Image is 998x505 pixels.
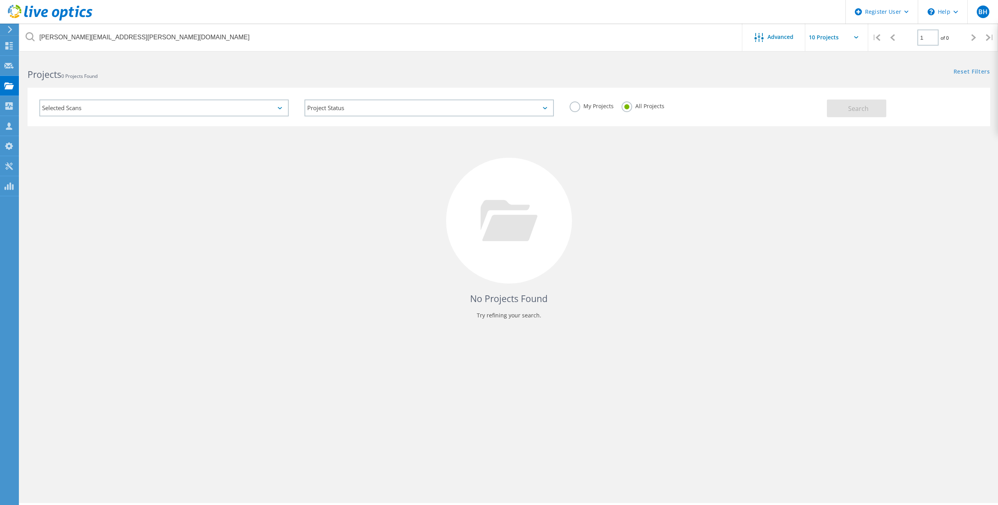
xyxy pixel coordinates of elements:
[39,100,289,116] div: Selected Scans
[928,8,935,15] svg: \n
[570,101,614,109] label: My Projects
[954,69,990,76] a: Reset Filters
[767,34,793,40] span: Advanced
[868,24,884,52] div: |
[982,24,998,52] div: |
[8,17,92,22] a: Live Optics Dashboard
[941,35,949,41] span: of 0
[304,100,554,116] div: Project Status
[61,73,98,79] span: 0 Projects Found
[978,9,987,15] span: BH
[35,309,982,322] p: Try refining your search.
[28,68,61,81] b: Projects
[35,292,982,305] h4: No Projects Found
[827,100,886,117] button: Search
[848,104,869,113] span: Search
[20,24,743,51] input: Search projects by name, owner, ID, company, etc
[622,101,664,109] label: All Projects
